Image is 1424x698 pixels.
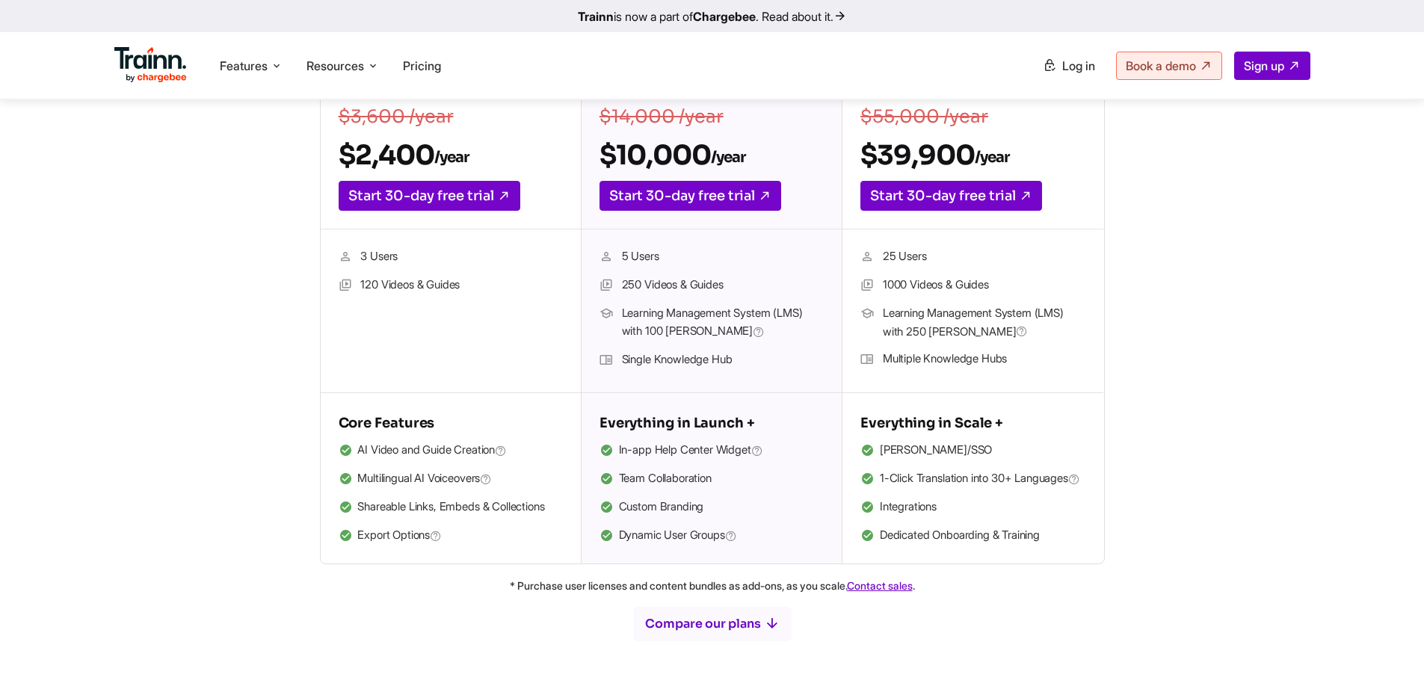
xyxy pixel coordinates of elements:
[339,276,563,295] li: 120 Videos & Guides
[578,9,614,24] b: Trainn
[860,441,1085,460] li: [PERSON_NAME]/SSO
[693,9,756,24] b: Chargebee
[711,148,745,167] sub: /year
[1062,58,1095,73] span: Log in
[403,58,441,73] a: Pricing
[339,138,563,172] h2: $2,400
[306,58,364,74] span: Resources
[600,276,824,295] li: 250 Videos & Guides
[600,350,824,370] li: Single Knowledge Hub
[619,526,737,546] span: Dynamic User Groups
[860,498,1085,517] li: Integrations
[339,247,563,267] li: 3 Users
[339,181,520,211] a: Start 30-day free trial
[339,411,563,435] h5: Core Features
[880,469,1080,489] span: 1-Click Translation into 30+ Languages
[1116,52,1222,80] a: Book a demo
[600,469,824,489] li: Team Collaboration
[600,181,781,211] a: Start 30-day free trial
[357,526,442,546] span: Export Options
[860,276,1085,295] li: 1000 Videos & Guides
[1234,52,1310,80] a: Sign up
[1349,626,1424,698] div: Widget de chat
[1244,58,1284,73] span: Sign up
[860,138,1085,172] h2: $39,900
[339,498,563,517] li: Shareable Links, Embeds & Collections
[357,441,507,460] span: AI Video and Guide Creation
[860,181,1042,211] a: Start 30-day free trial
[860,411,1085,435] h5: Everything in Scale +
[220,58,268,74] span: Features
[1126,58,1196,73] span: Book a demo
[114,47,188,83] img: Trainn Logo
[174,576,1251,595] p: * Purchase user licenses and content bundles as add-ons, as you scale. .
[600,138,824,172] h2: $10,000
[339,105,454,128] s: $3,600 /year
[632,606,792,642] button: Compare our plans
[434,148,469,167] sub: /year
[357,469,492,489] span: Multilingual AI Voiceovers
[600,498,824,517] li: Custom Branding
[860,526,1085,546] li: Dedicated Onboarding & Training
[860,350,1085,369] li: Multiple Knowledge Hubs
[1349,626,1424,698] iframe: Chat Widget
[622,304,824,342] span: Learning Management System (LMS) with 100 [PERSON_NAME]
[860,247,1085,267] li: 25 Users
[600,105,724,128] s: $14,000 /year
[600,247,824,267] li: 5 Users
[883,304,1085,341] span: Learning Management System (LMS) with 250 [PERSON_NAME]
[860,105,988,128] s: $55,000 /year
[600,411,824,435] h5: Everything in Launch +
[1034,52,1104,79] a: Log in
[975,148,1009,167] sub: /year
[847,579,913,592] a: Contact sales
[619,441,763,460] span: In-app Help Center Widget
